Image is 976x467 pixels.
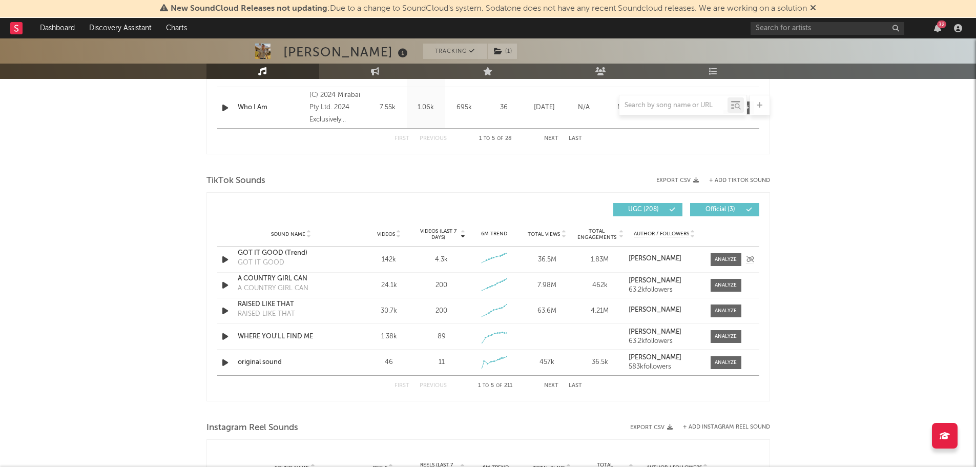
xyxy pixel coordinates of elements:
button: Next [544,136,558,141]
button: UGC(208) [613,203,682,216]
div: 11 [439,357,445,368]
div: 7.98M [523,280,571,291]
a: GOT IT GOOD (Trend) [238,248,345,258]
button: Tracking [423,44,487,59]
div: 4.3k [435,255,448,265]
span: Total Views [528,231,560,237]
a: A COUNTRY GIRL CAN [238,274,345,284]
strong: [PERSON_NAME] [629,329,681,335]
span: Official ( 3 ) [697,207,744,213]
span: Total Engagements [576,228,617,240]
span: Videos [377,231,395,237]
a: [PERSON_NAME] [629,329,700,336]
div: 1 5 28 [467,133,524,145]
div: A COUNTRY GIRL CAN [238,283,308,294]
a: original sound [238,357,345,368]
a: Dashboard [33,18,82,38]
div: 462k [576,280,624,291]
a: [PERSON_NAME] [629,277,700,285]
div: 46 [365,357,413,368]
div: 4.21M [576,306,624,316]
div: 583k followers [629,363,700,371]
span: Videos (last 7 days) [418,228,459,240]
button: + Add TikTok Sound [699,178,770,184]
span: of [496,383,502,388]
strong: [PERSON_NAME] [629,307,681,313]
span: Instagram Reel Sounds [206,422,298,434]
button: Official(3) [690,203,759,216]
button: Previous [420,383,447,389]
span: : Due to a change to SoundCloud's system, Sodatone does not have any recent Soundcloud releases. ... [171,5,807,13]
strong: [PERSON_NAME] [629,354,681,361]
a: Discovery Assistant [82,18,159,38]
span: of [497,136,503,141]
div: RAISED LIKE THAT [238,309,295,319]
button: (1) [488,44,517,59]
span: New SoundCloud Releases not updating [171,5,327,13]
div: 6M Trend [470,230,518,238]
button: First [394,383,409,389]
span: Author / Followers [634,231,689,237]
div: 32 [937,21,946,28]
div: 142k [365,255,413,265]
div: (C) 2024 Mirabai Pty Ltd. 2024 Exclusively licensed to Australian Broadcasting Corporation [309,89,365,126]
input: Search for artists [751,22,904,35]
div: 24.1k [365,280,413,291]
a: RAISED LIKE THAT [238,299,345,310]
div: 200 [435,280,447,291]
span: to [483,383,489,388]
div: 36.5k [576,357,624,368]
button: 32 [934,24,941,32]
div: 89 [438,332,446,342]
input: Search by song name or URL [619,101,728,110]
div: 63.2k followers [629,287,700,294]
span: Sound Name [271,231,305,237]
a: [PERSON_NAME] [629,354,700,361]
button: Export CSV [630,424,673,431]
span: to [484,136,490,141]
div: 63.6M [523,306,571,316]
button: Last [569,136,582,141]
div: 1.83M [576,255,624,265]
button: + Add TikTok Sound [709,178,770,184]
div: + Add Instagram Reel Sound [673,424,770,430]
button: Last [569,383,582,389]
div: 30.7k [365,306,413,316]
span: ( 1 ) [487,44,517,59]
strong: [PERSON_NAME] [629,277,681,284]
span: TikTok Sounds [206,175,265,187]
a: [PERSON_NAME] [629,307,700,314]
a: Charts [159,18,194,38]
strong: [PERSON_NAME] [629,255,681,262]
button: + Add Instagram Reel Sound [683,424,770,430]
span: UGC ( 208 ) [620,207,667,213]
div: [PERSON_NAME] [283,44,410,60]
button: Next [544,383,558,389]
div: 1 5 211 [467,380,524,392]
div: 1.38k [365,332,413,342]
a: WHERE YOU'LL FIND ME [238,332,345,342]
div: 36.5M [523,255,571,265]
div: 457k [523,357,571,368]
div: 63.2k followers [629,338,700,345]
a: [PERSON_NAME] [629,255,700,262]
button: Export CSV [656,177,699,184]
span: Dismiss [810,5,816,13]
button: Previous [420,136,447,141]
div: 200 [435,306,447,316]
button: First [394,136,409,141]
div: GOT IT GOOD [238,258,284,268]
